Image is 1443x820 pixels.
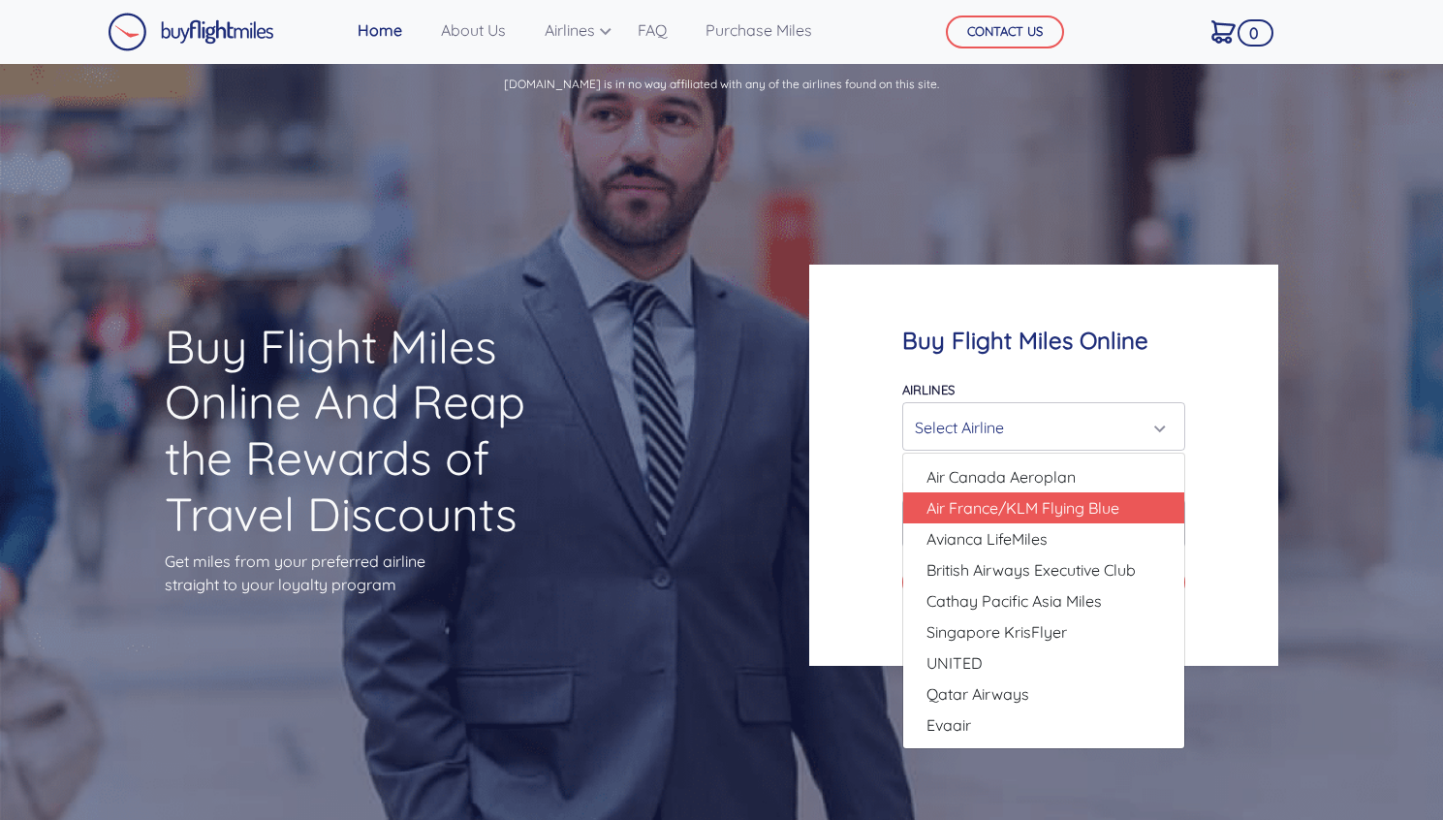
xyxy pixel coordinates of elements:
span: Avianca LifeMiles [926,527,1048,551]
span: Qatar Airways [926,682,1029,706]
label: Airlines [902,382,955,397]
h4: Buy Flight Miles Online [902,327,1185,355]
p: Get miles from your preferred airline straight to your loyalty program [165,550,556,596]
a: Airlines [537,11,607,49]
span: Air France/KLM Flying Blue [926,496,1119,520]
span: Evaair [926,713,971,737]
span: 0 [1238,19,1273,47]
h1: Buy Flight Miles Online And Reap the Rewards of Travel Discounts [165,319,556,542]
a: About Us [433,11,514,49]
button: CONTACT US [946,16,1064,48]
img: Buy Flight Miles Logo [108,13,274,51]
span: UNITED [926,651,983,675]
a: Buy Flight Miles Logo [108,8,274,56]
div: Select Airline [915,409,1161,446]
img: Cart [1211,20,1236,44]
a: Purchase Miles [698,11,820,49]
button: Select Airline [902,402,1185,451]
span: Cathay Pacific Asia Miles [926,589,1102,613]
a: Home [350,11,410,49]
span: British Airways Executive Club [926,558,1136,582]
span: Air Canada Aeroplan [926,465,1076,489]
a: FAQ [630,11,674,49]
a: 0 [1204,11,1243,51]
span: Singapore KrisFlyer [926,620,1067,644]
